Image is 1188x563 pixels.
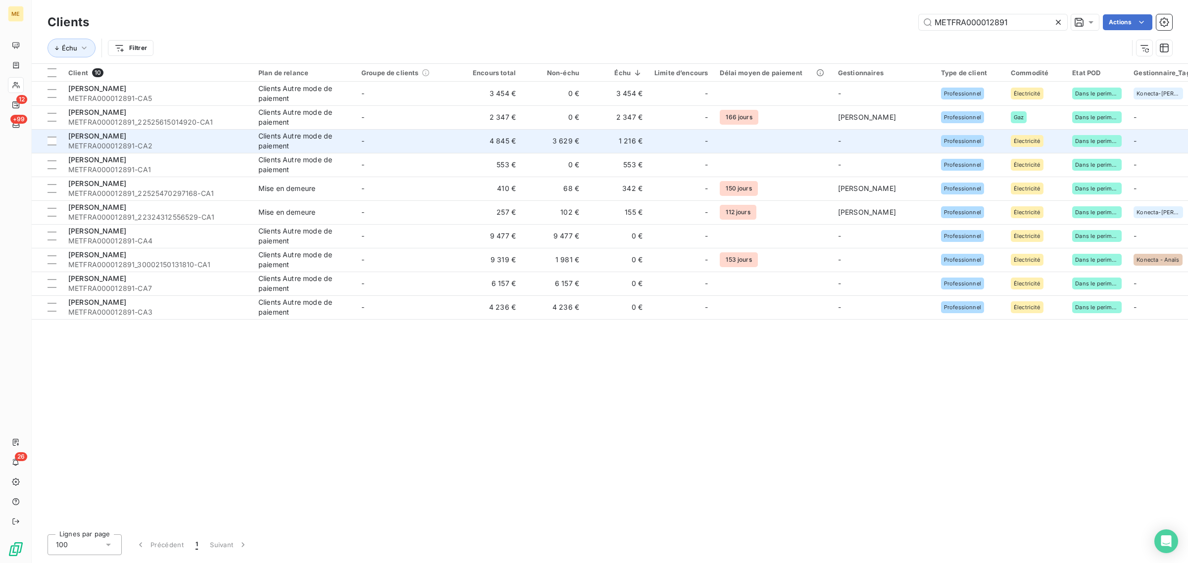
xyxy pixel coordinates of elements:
[68,283,247,293] span: METFRA000012891-CA7
[720,110,758,125] span: 166 jours
[838,255,841,264] span: -
[361,208,364,216] span: -
[585,248,648,272] td: 0 €
[705,112,708,122] span: -
[361,69,419,77] span: Groupe de clients
[654,69,708,77] div: Limite d’encours
[944,257,981,263] span: Professionnel
[591,69,643,77] div: Échu
[838,184,896,192] span: [PERSON_NAME]
[258,69,349,77] div: Plan de relance
[1134,303,1137,311] span: -
[68,155,126,164] span: [PERSON_NAME]
[458,82,522,105] td: 3 454 €
[838,279,841,287] span: -
[56,540,68,550] span: 100
[1014,114,1024,120] span: Gaz
[258,155,349,175] div: Clients Autre mode de paiement
[838,232,841,240] span: -
[585,153,648,177] td: 553 €
[705,207,708,217] span: -
[585,200,648,224] td: 155 €
[361,255,364,264] span: -
[458,129,522,153] td: 4 845 €
[944,114,981,120] span: Professionnel
[361,137,364,145] span: -
[361,279,364,287] span: -
[92,68,103,77] span: 10
[1137,257,1179,263] span: Konecta - Anaïs
[720,205,756,220] span: 112 jours
[705,231,708,241] span: -
[464,69,516,77] div: Encours total
[944,209,981,215] span: Professionnel
[258,107,349,127] div: Clients Autre mode de paiement
[458,105,522,129] td: 2 347 €
[68,298,126,306] span: [PERSON_NAME]
[196,540,198,550] span: 1
[705,184,708,193] span: -
[941,69,999,77] div: Type de client
[361,160,364,169] span: -
[8,6,24,22] div: ME
[48,13,89,31] h3: Clients
[1075,186,1119,191] span: Dans le perimetre
[1075,233,1119,239] span: Dans le perimetre
[68,236,247,246] span: METFRA000012891-CA4
[458,200,522,224] td: 257 €
[361,232,364,240] span: -
[10,115,27,124] span: +99
[838,137,841,145] span: -
[1075,91,1119,96] span: Dans le perimetre
[1134,232,1137,240] span: -
[720,181,757,196] span: 150 jours
[108,40,153,56] button: Filtrer
[1134,184,1137,192] span: -
[68,69,88,77] span: Client
[1014,233,1040,239] span: Électricité
[720,252,757,267] span: 153 jours
[1014,186,1040,191] span: Électricité
[705,160,708,170] span: -
[1014,162,1040,168] span: Électricité
[522,105,585,129] td: 0 €
[1075,138,1119,144] span: Dans le perimetre
[68,108,126,116] span: [PERSON_NAME]
[1075,209,1119,215] span: Dans le perimetre
[1014,91,1040,96] span: Électricité
[585,129,648,153] td: 1 216 €
[68,179,126,188] span: [PERSON_NAME]
[1072,69,1122,77] div: Etat POD
[204,534,254,555] button: Suivant
[585,105,648,129] td: 2 347 €
[62,44,77,52] span: Échu
[258,226,349,246] div: Clients Autre mode de paiement
[68,188,247,198] span: METFRA000012891_22525470297168-CA1
[705,279,708,288] span: -
[944,91,981,96] span: Professionnel
[68,141,247,151] span: METFRA000012891-CA2
[8,541,24,557] img: Logo LeanPay
[1075,114,1119,120] span: Dans le perimetre
[1103,14,1152,30] button: Actions
[361,89,364,97] span: -
[458,224,522,248] td: 9 477 €
[458,295,522,319] td: 4 236 €
[944,233,981,239] span: Professionnel
[361,113,364,121] span: -
[838,69,929,77] div: Gestionnaires
[458,153,522,177] td: 553 €
[15,452,27,461] span: 26
[68,94,247,103] span: METFRA000012891-CA5
[361,184,364,192] span: -
[68,212,247,222] span: METFRA000012891_22324312556529-CA1
[944,186,981,191] span: Professionnel
[838,113,896,121] span: [PERSON_NAME]
[522,248,585,272] td: 1 981 €
[68,203,126,211] span: [PERSON_NAME]
[1075,281,1119,286] span: Dans le perimetre
[1137,91,1180,96] span: Konecta-[PERSON_NAME]
[258,274,349,293] div: Clients Autre mode de paiement
[258,131,349,151] div: Clients Autre mode de paiement
[1154,529,1178,553] div: Open Intercom Messenger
